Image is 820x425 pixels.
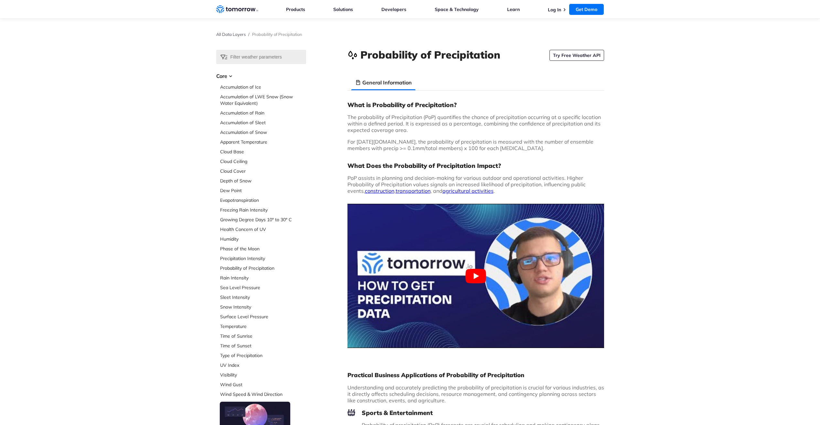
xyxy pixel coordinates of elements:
span: The probability of Precipitation (PoP) quantifies the chance of precipitation occurring at a spec... [347,114,601,133]
a: Time of Sunset [220,343,306,349]
a: Apparent Temperature [220,139,306,145]
a: Accumulation of Rain [220,110,306,116]
a: UV Index [220,362,306,368]
a: Accumulation of Snow [220,129,306,136]
h3: Sports & Entertainment [347,409,604,417]
a: Snow Intensity [220,304,306,310]
a: Probability of Precipitation [220,265,306,271]
a: Type of Precipitation [220,352,306,359]
a: Humidity [220,236,306,242]
h2: Practical Business Applications of Probability of Precipitation [347,371,604,379]
a: Cloud Cover [220,168,306,174]
a: Home link [216,5,258,14]
a: Depth of Snow [220,178,306,184]
input: Filter weather parameters [216,50,306,64]
a: Visibility [220,372,306,378]
a: Surface Level Pressure [220,313,306,320]
a: transportation [396,188,431,194]
a: Products [286,6,305,12]
li: General Information [351,75,416,90]
span: Understanding and accurately predicting the probability of precipitation is crucial for various i... [347,384,604,404]
button: Play Youtube video [347,204,604,348]
h3: Core [216,72,306,80]
a: Space & Technology [435,6,479,12]
h3: General Information [362,79,412,86]
a: Sea Level Pressure [220,284,306,291]
a: Accumulation of LWE Snow (Snow Water Equivalent) [220,93,306,106]
span: For [DATE][DOMAIN_NAME], the probability of precipitation is measured with the number of ensemble... [347,138,593,151]
a: Dew Point [220,187,306,194]
a: Cloud Base [220,148,306,155]
a: Wind Speed & Wind Direction [220,391,306,398]
a: Precipitation Intensity [220,255,306,262]
a: Try Free Weather API [549,50,604,61]
a: Wind Gust [220,381,306,388]
a: Accumulation of Sleet [220,119,306,126]
a: Learn [507,6,520,12]
a: Growing Degree Days 10° to 30° C [220,216,306,223]
a: Phase of the Moon [220,245,306,252]
span: / [248,32,250,37]
a: Accumulation of Ice [220,84,306,90]
a: Temperature [220,323,306,330]
a: Evapotranspiration [220,197,306,203]
h3: What Does the Probability of Precipitation Impact? [347,162,604,169]
a: Cloud Ceiling [220,158,306,165]
a: Sleet Intensity [220,294,306,300]
a: construction [365,188,394,194]
span: Probability of Precipitation [252,32,302,37]
h3: What is Probability of Precipitation? [347,101,604,109]
a: Get Demo [569,4,604,15]
a: Solutions [333,6,353,12]
a: Health Concern of UV [220,226,306,233]
a: Developers [381,6,406,12]
a: Rain Intensity [220,275,306,281]
span: PoP assists in planning and decision-making for various outdoor and operational activities. Highe... [347,175,586,194]
a: All Data Layers [216,32,246,37]
a: Time of Sunrise [220,333,306,339]
a: Freezing Rain Intensity [220,207,306,213]
h1: Probability of Precipitation [360,48,500,62]
a: Log In [548,7,561,13]
a: agricultural activities [442,188,494,194]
